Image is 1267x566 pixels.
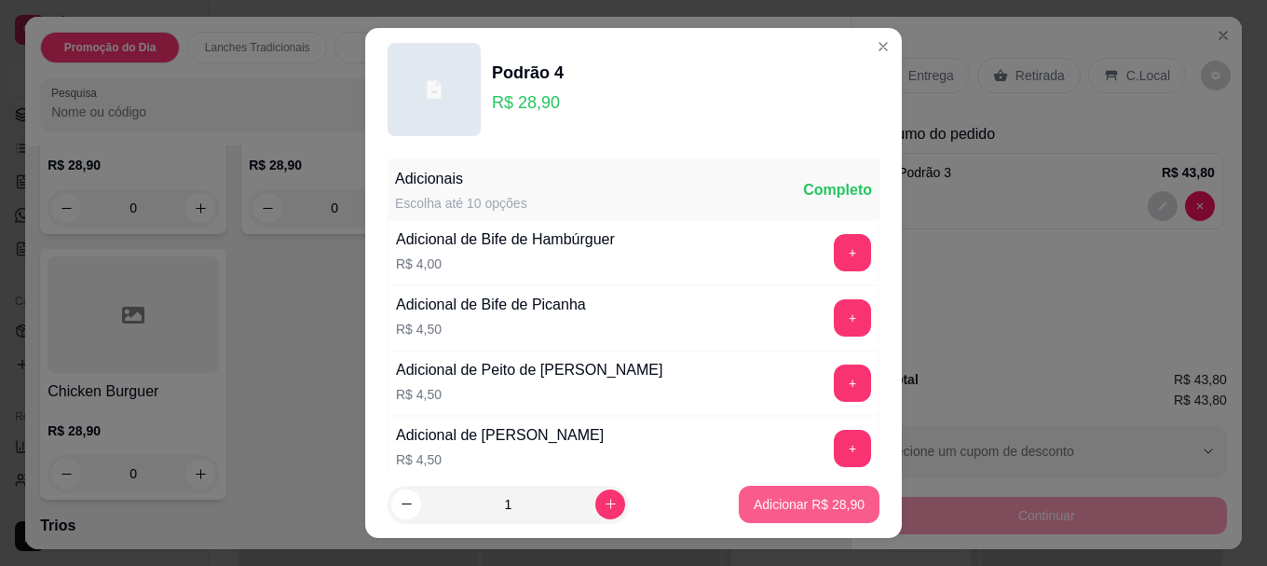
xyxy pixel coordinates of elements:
[754,495,865,514] p: Adicionar R$ 28,90
[492,60,564,86] div: Podrão 4
[834,234,871,271] button: add
[395,194,527,213] div: Escolha até 10 opções
[595,490,625,519] button: increase-product-quantity
[834,299,871,337] button: add
[492,90,564,116] p: R$ 28,90
[396,385,662,404] p: R$ 4,50
[396,294,586,316] div: Adicional de Bife de Picanha
[396,255,615,273] p: R$ 4,00
[396,424,604,447] div: Adicional de [PERSON_NAME]
[395,168,527,190] div: Adicionais
[396,228,615,251] div: Adicional de Bife de Hambúrguer
[391,490,421,519] button: decrease-product-quantity
[739,486,879,523] button: Adicionar R$ 28,90
[396,450,604,469] p: R$ 4,50
[868,32,898,62] button: Close
[834,430,871,467] button: add
[396,359,662,381] div: Adicional de Peito de [PERSON_NAME]
[396,320,586,338] p: R$ 4,50
[803,179,872,201] div: Completo
[834,365,871,402] button: add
